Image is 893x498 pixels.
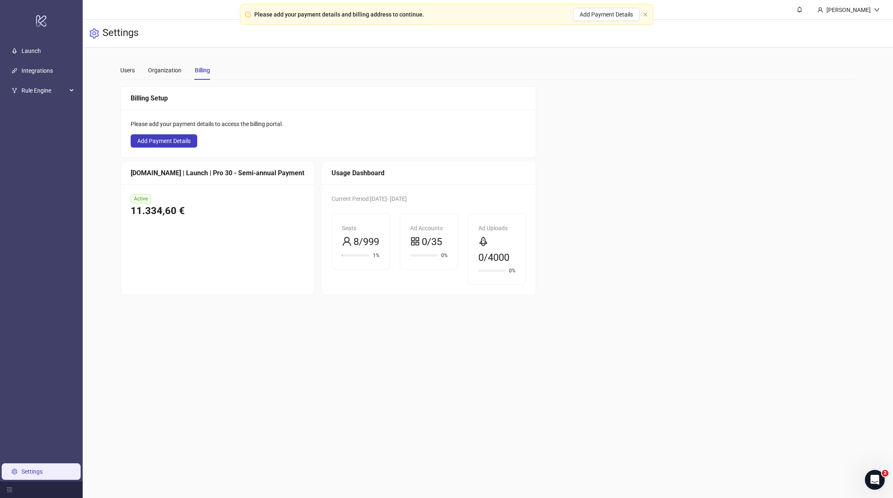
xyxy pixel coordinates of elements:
[580,11,633,18] span: Add Payment Details
[410,236,420,246] span: appstore
[332,168,526,178] div: Usage Dashboard
[131,119,526,129] div: Please add your payment details to access the billing portal.
[245,12,251,17] span: exclamation-circle
[7,487,12,493] span: menu-fold
[410,224,448,233] div: Ad Accounts
[21,468,43,475] a: Settings
[131,93,526,103] div: Billing Setup
[874,7,880,13] span: down
[441,253,448,258] span: 0%
[643,12,648,17] button: close
[148,66,181,75] div: Organization
[120,66,135,75] div: Users
[373,253,380,258] span: 1%
[137,138,191,144] span: Add Payment Details
[21,67,53,74] a: Integrations
[21,48,41,54] a: Launch
[342,224,380,233] div: Seats
[89,29,99,38] span: setting
[882,470,888,477] span: 2
[817,7,823,13] span: user
[21,82,67,99] span: Rule Engine
[254,10,424,19] div: Please add your payment details and billing address to continue.
[131,194,151,203] span: Active
[12,88,17,93] span: fork
[131,168,304,178] div: [DOMAIN_NAME] | Launch | Pro 30 - Semi-annual Payment
[332,195,407,202] span: Current Period: [DATE] - [DATE]
[342,236,352,246] span: user
[478,250,509,266] span: 0/4000
[131,134,197,148] button: Add Payment Details
[478,224,516,233] div: Ad Uploads
[422,234,442,250] span: 0/35
[353,234,379,250] span: 8/999
[195,66,210,75] div: Billing
[103,26,138,41] h3: Settings
[509,268,516,273] span: 0%
[131,203,304,219] div: 11.334,60 €
[823,5,874,14] div: [PERSON_NAME]
[573,8,640,21] button: Add Payment Details
[478,236,488,246] span: rocket
[865,470,885,490] iframe: Intercom live chat
[797,7,802,12] span: bell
